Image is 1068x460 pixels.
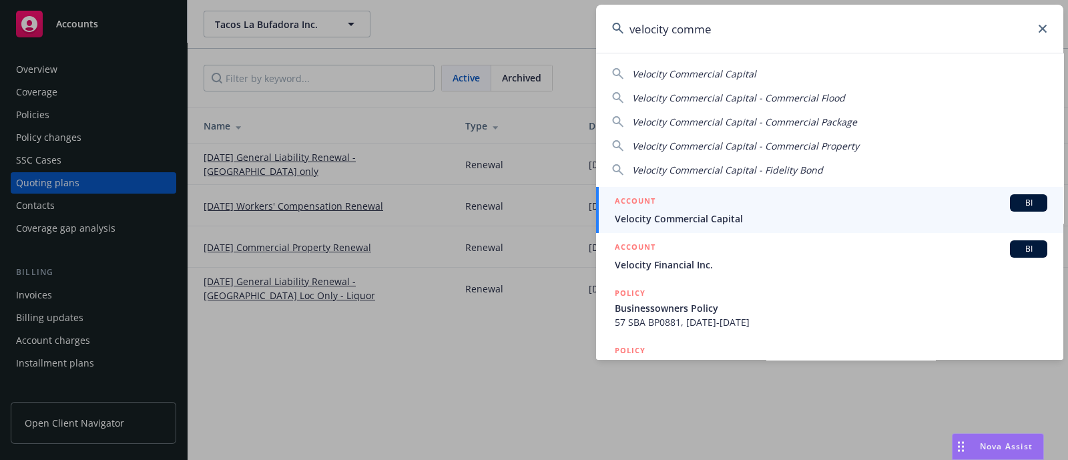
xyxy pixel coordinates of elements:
span: BI [1015,243,1042,255]
h5: POLICY [615,344,645,357]
h5: ACCOUNT [615,240,655,256]
span: Nova Assist [980,441,1033,452]
span: Businessowners Policy [615,301,1047,315]
span: Velocity Commercial Capital - Commercial Package [632,116,857,128]
span: Velocity Commercial Capital - Fidelity Bond [632,164,823,176]
span: Velocity Commercial Capital [632,67,756,80]
span: 57 SBA BP0881, [DATE]-[DATE] [615,315,1047,329]
div: Drag to move [953,434,969,459]
h5: POLICY [615,286,645,300]
span: Velocity Commercial Capital [615,212,1047,226]
a: POLICYREO Property [596,336,1063,394]
a: ACCOUNTBIVelocity Commercial Capital [596,187,1063,233]
button: Nova Assist [952,433,1044,460]
span: Velocity Commercial Capital - Commercial Property [632,140,859,152]
a: POLICYBusinessowners Policy57 SBA BP0881, [DATE]-[DATE] [596,279,1063,336]
a: ACCOUNTBIVelocity Financial Inc. [596,233,1063,279]
h5: ACCOUNT [615,194,655,210]
span: REO Property [615,359,1047,373]
span: Velocity Financial Inc. [615,258,1047,272]
input: Search... [596,5,1063,53]
span: BI [1015,197,1042,209]
span: Velocity Commercial Capital - Commercial Flood [632,91,845,104]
